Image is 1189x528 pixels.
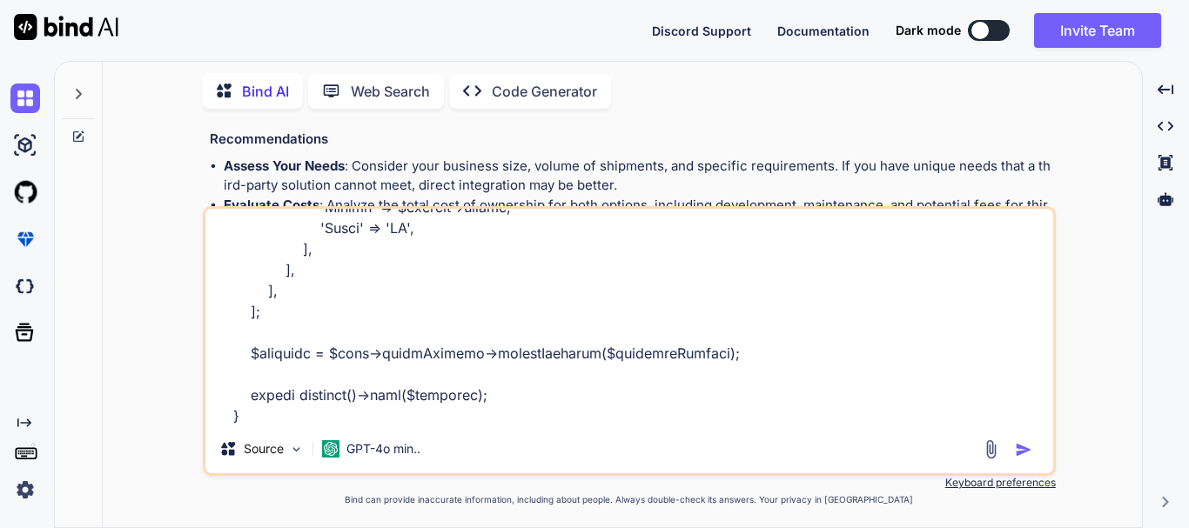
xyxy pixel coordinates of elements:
img: ai-studio [10,130,40,160]
img: settings [10,475,40,505]
img: Pick Models [289,442,304,457]
h3: Recommendations [210,130,1052,150]
img: githubLight [10,177,40,207]
button: Documentation [777,22,870,40]
img: attachment [981,439,1001,459]
p: Keyboard preferences [203,476,1056,490]
img: darkCloudIdeIcon [10,271,40,301]
strong: Evaluate Costs [224,197,319,213]
img: premium [10,224,40,254]
span: Documentation [777,23,870,38]
p: Web Search [351,81,430,102]
p: GPT-4o min.. [346,440,420,458]
strong: Assess Your Needs [224,157,345,174]
button: Discord Support [652,22,751,40]
span: Discord Support [652,23,751,38]
img: icon [1015,441,1032,458]
img: Bind AI [14,14,118,40]
li: : Analyze the total cost of ownership for both options, including development, maintenance, and p... [224,196,1052,235]
textarea: loremi dolorsit ametcoNsectetu(Adipisc $elitsed) { // Doeiusm temporin utlabor $etdoloreMagnaal =... [205,209,1053,424]
p: Bind AI [242,81,289,102]
li: : Consider your business size, volume of shipments, and specific requirements. If you have unique... [224,157,1052,196]
p: Source [244,440,284,458]
p: Code Generator [492,81,597,102]
p: Bind can provide inaccurate information, including about people. Always double-check its answers.... [203,493,1056,506]
span: Dark mode [896,22,961,39]
button: Invite Team [1034,13,1161,48]
img: GPT-4o mini [322,440,339,458]
img: chat [10,84,40,113]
